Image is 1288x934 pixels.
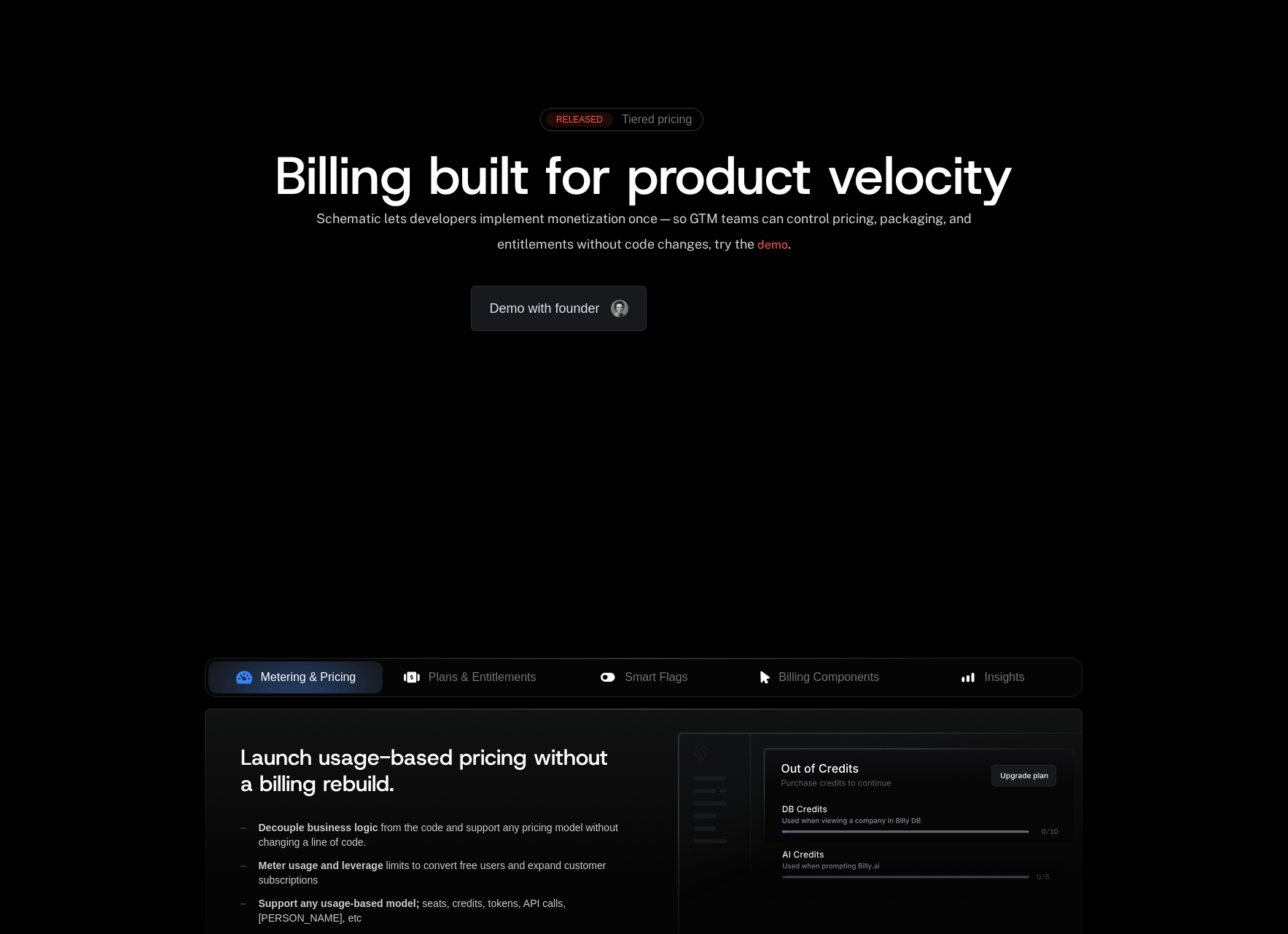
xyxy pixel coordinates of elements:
[241,743,608,798] span: Launch usage-based pricing without a billing rebuild.
[241,858,655,887] div: limits to convert free users and expand customer subscriptions
[315,211,973,262] div: Schematic lets developers implement monetization once — so GTM teams can control pricing, packagi...
[275,141,1012,211] span: Billing built for product velocity
[383,661,557,693] button: Plans & Entitlements
[258,822,378,833] span: Decouple business logic
[778,669,879,686] span: Billing Components
[546,112,692,127] a: [object Object],[object Object]
[782,779,891,786] g: Purchase credits to continue
[782,764,859,773] g: Out of Credits
[1001,773,1047,780] g: Upgrade plan
[757,227,788,262] a: demo
[1042,829,1045,834] g: 0
[546,112,613,127] div: RELEASED
[985,669,1025,686] span: Insights
[258,860,383,871] span: Meter usage and leverage
[625,669,687,686] span: Smart Flags
[261,669,356,686] span: Metering & Pricing
[471,286,647,331] a: Demo with founder, ,[object Object]
[241,820,655,849] div: from the code and support any pricing model without changing a line of code.
[905,661,1080,693] button: Insights
[258,898,419,909] span: Support any usage-based model;
[208,661,383,693] button: Metering & Pricing
[783,818,921,825] g: Used when viewing a company in Billy DB
[241,896,655,925] div: seats, credits, tokens, API calls, [PERSON_NAME], etc
[1046,828,1058,834] g: /10
[611,300,628,317] img: Founder
[429,669,536,686] span: Plans & Entitlements
[557,661,731,693] button: Smart Flags
[731,661,905,693] button: Billing Components
[622,113,692,126] span: Tiered pricing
